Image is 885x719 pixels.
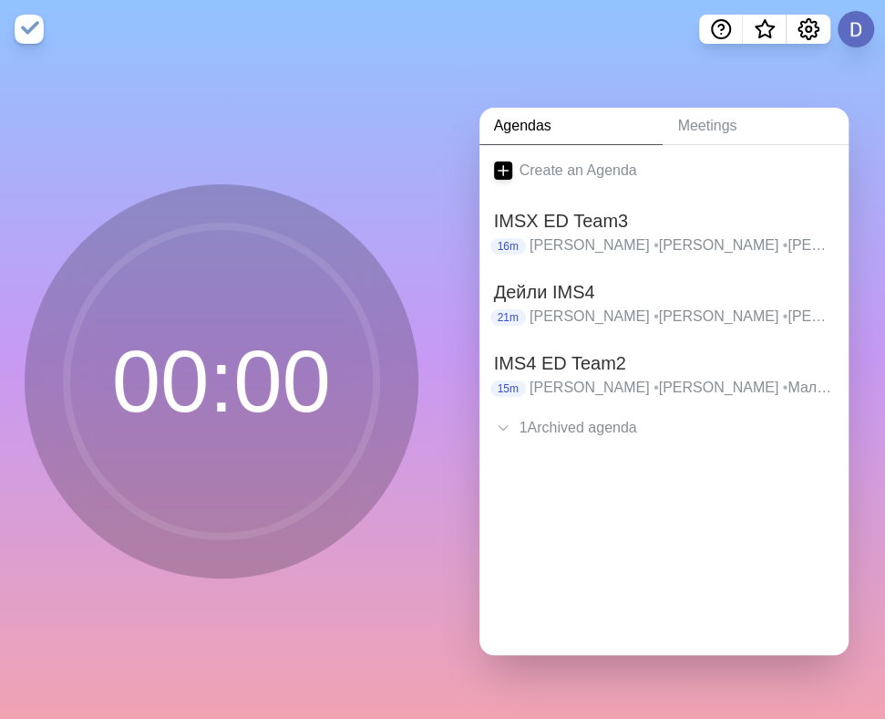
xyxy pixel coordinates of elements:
[479,108,664,145] a: Agendas
[743,15,787,44] button: What’s new
[494,207,835,234] h2: IMSX ED Team3
[530,234,834,256] p: [PERSON_NAME] [PERSON_NAME] [PERSON_NAME] [PERSON_NAME] Пуговкин Игорь [PERSON_NAME] Вопросы
[479,145,849,196] a: Create an Agenda
[699,15,743,44] button: Help
[653,237,659,253] span: •
[494,278,835,306] h2: Дейли IMS4
[479,410,849,446] div: 1 Archived agenda
[530,377,834,399] p: [PERSON_NAME] [PERSON_NAME] Мальцев Глеб [PERSON_NAME] [PERSON_NAME] Вопросы
[479,446,849,483] div: .
[530,306,834,328] p: [PERSON_NAME] [PERSON_NAME] [PERSON_NAME] [PERSON_NAME] [PERSON_NAME] [PERSON_NAME] [PERSON_NAME]...
[494,349,835,377] h2: IMS4 ED Team2
[783,380,788,395] span: •
[490,380,526,397] p: 15m
[787,15,830,44] button: Settings
[663,108,849,145] a: Meetings
[490,238,526,255] p: 16m
[783,308,788,324] span: •
[653,308,659,324] span: •
[15,15,44,44] img: timeblocks logo
[783,237,788,253] span: •
[653,380,659,395] span: •
[490,309,526,326] p: 21m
